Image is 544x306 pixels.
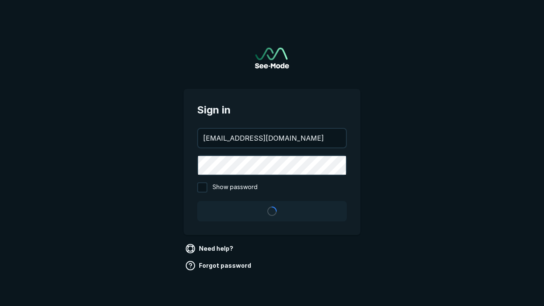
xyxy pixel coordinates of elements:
a: Go to sign in [255,48,289,68]
a: Need help? [184,242,237,255]
a: Forgot password [184,259,255,272]
span: Sign in [197,102,347,118]
input: your@email.com [198,129,346,147]
span: Show password [212,182,258,193]
img: See-Mode Logo [255,48,289,68]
